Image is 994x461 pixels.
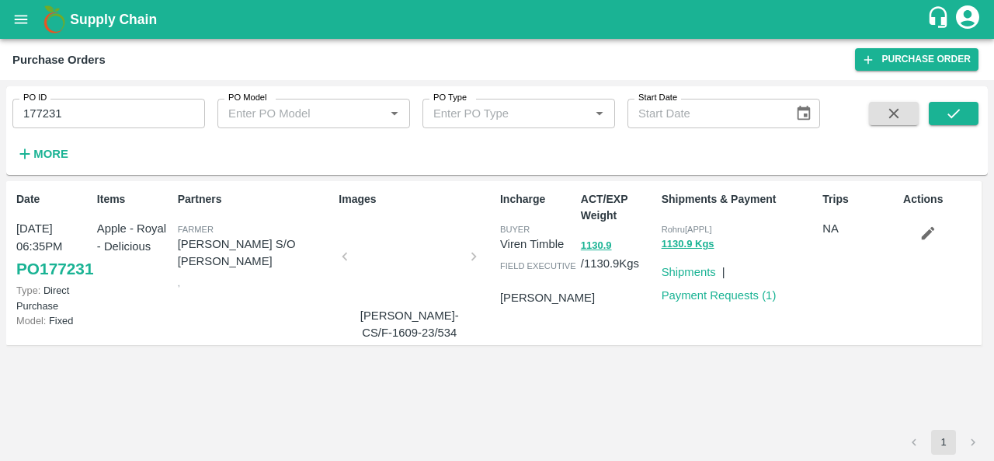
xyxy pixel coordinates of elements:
p: Date [16,191,91,208]
label: PO ID [23,92,47,104]
p: Incharge [500,191,575,208]
strong: More [33,148,68,160]
button: More [12,141,72,167]
img: logo [39,4,70,35]
input: Enter PO Type [427,103,565,124]
p: Apple - Royal - Delicious [97,220,172,255]
label: Start Date [638,92,677,104]
button: Open [589,103,610,124]
a: Purchase Order [855,48,978,71]
p: Images [339,191,494,208]
p: [PERSON_NAME]-CS/F-1609-23/534 [351,307,467,342]
p: Trips [822,191,897,208]
p: Items [97,191,172,208]
p: Fixed [16,313,91,328]
p: [DATE] 06:35PM [16,220,91,255]
div: customer-support [926,5,954,33]
p: Direct Purchase [16,283,91,313]
button: open drawer [3,2,39,37]
label: PO Type [433,92,467,104]
span: Type: [16,285,40,296]
a: Shipments [662,266,716,278]
p: Shipments & Payment [662,191,817,208]
input: Enter PO Model [222,103,360,124]
span: , [178,278,180,288]
div: Purchase Orders [12,50,106,70]
span: Farmer [178,225,214,234]
nav: pagination navigation [899,430,988,455]
p: Actions [903,191,978,208]
p: Partners [178,191,333,208]
b: Supply Chain [70,12,157,27]
input: Start Date [627,99,783,128]
a: PO177231 [16,255,93,283]
span: Rohru[APPL] [662,225,712,234]
div: account of current user [954,3,982,36]
button: Open [384,103,405,124]
span: buyer [500,225,530,234]
input: Enter PO ID [12,99,205,128]
p: Viren Timble [500,236,575,253]
p: NA [822,220,897,237]
p: / 1130.9 Kgs [581,236,655,272]
p: ACT/EXP Weight [581,191,655,224]
label: PO Model [228,92,267,104]
span: field executive [500,261,576,271]
p: [PERSON_NAME] S/O [PERSON_NAME] [178,236,333,271]
button: 1130.9 [581,237,612,255]
div: | [716,257,725,281]
button: Choose date [789,99,818,128]
span: Model: [16,315,46,327]
button: page 1 [931,430,956,455]
a: Payment Requests (1) [662,289,777,302]
p: [PERSON_NAME] [500,289,595,306]
button: 1130.9 Kgs [662,236,714,253]
a: Supply Chain [70,9,926,30]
